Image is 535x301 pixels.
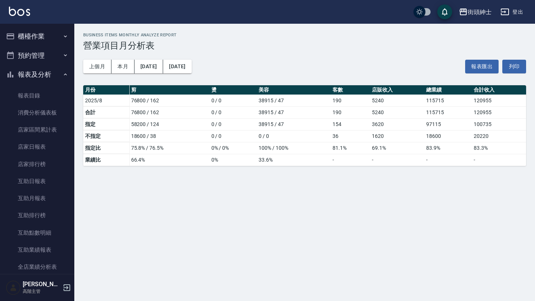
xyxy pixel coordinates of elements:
[23,281,61,288] h5: [PERSON_NAME]
[83,60,111,73] button: 上個月
[424,154,472,166] td: -
[134,60,163,73] button: [DATE]
[83,106,129,118] td: 合計
[424,142,472,154] td: 83.9 %
[472,95,526,106] td: 120955
[257,95,330,106] td: 38915 / 47
[370,95,424,106] td: 5240
[437,4,452,19] button: save
[3,65,71,84] button: 報表及分析
[502,60,526,73] button: 列印
[370,106,424,118] td: 5240
[257,85,330,95] th: 美容
[3,190,71,207] a: 互助月報表
[370,85,424,95] th: 店販收入
[83,142,129,154] td: 指定比
[129,154,210,166] td: 66.4 %
[111,60,134,73] button: 本月
[3,27,71,46] button: 櫃檯作業
[472,85,526,95] th: 合計收入
[3,104,71,121] a: 消費分析儀表板
[3,241,71,258] a: 互助業績報表
[83,33,526,37] h2: Business Items Monthly Analyze Report
[129,118,210,130] td: 58200 / 124
[83,130,129,142] td: 不指定
[331,154,370,166] td: -
[468,7,492,17] div: 街頭紳士
[257,106,330,118] td: 38915 / 47
[210,106,257,118] td: 0 / 0
[465,60,499,73] button: 報表匯出
[331,130,370,142] td: 36
[424,95,472,106] td: 115715
[456,4,495,20] button: 街頭紳士
[472,118,526,130] td: 100735
[257,142,330,154] td: 100% / 100%
[472,154,526,166] td: -
[83,118,129,130] td: 指定
[6,280,21,295] img: Person
[257,118,330,130] td: 38915 / 47
[424,106,472,118] td: 115715
[210,95,257,106] td: 0 / 0
[83,154,129,166] td: 業績比
[370,154,424,166] td: -
[3,138,71,155] a: 店家日報表
[3,173,71,190] a: 互助日報表
[3,87,71,104] a: 報表目錄
[497,5,526,19] button: 登出
[83,85,526,166] table: a dense table
[3,258,71,275] a: 全店業績分析表
[3,224,71,241] a: 互助點數明細
[3,46,71,65] button: 預約管理
[83,85,129,95] th: 月份
[331,106,370,118] td: 190
[83,95,129,106] td: 2025/8
[331,85,370,95] th: 客數
[3,207,71,224] a: 互助排行榜
[424,130,472,142] td: 18600
[257,154,330,166] td: 33.6 %
[331,142,370,154] td: 81.1 %
[424,85,472,95] th: 總業績
[3,156,71,173] a: 店家排行榜
[331,95,370,106] td: 190
[472,106,526,118] td: 120955
[9,7,30,16] img: Logo
[370,130,424,142] td: 1620
[472,142,526,154] td: 83.3 %
[472,130,526,142] td: 20220
[370,142,424,154] td: 69.1 %
[129,130,210,142] td: 18600 / 38
[210,154,257,166] td: 0 %
[210,142,257,154] td: 0% / 0%
[370,118,424,130] td: 3620
[163,60,191,73] button: [DATE]
[424,118,472,130] td: 97115
[129,106,210,118] td: 76800 / 162
[129,95,210,106] td: 76800 / 162
[257,130,330,142] td: 0 / 0
[23,288,61,295] p: 高階主管
[129,85,210,95] th: 剪
[129,142,210,154] td: 75.8% / 76.5%
[210,130,257,142] td: 0 / 0
[331,118,370,130] td: 154
[210,118,257,130] td: 0 / 0
[3,121,71,138] a: 店家區間累計表
[210,85,257,95] th: 燙
[83,40,526,51] h3: 營業項目月分析表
